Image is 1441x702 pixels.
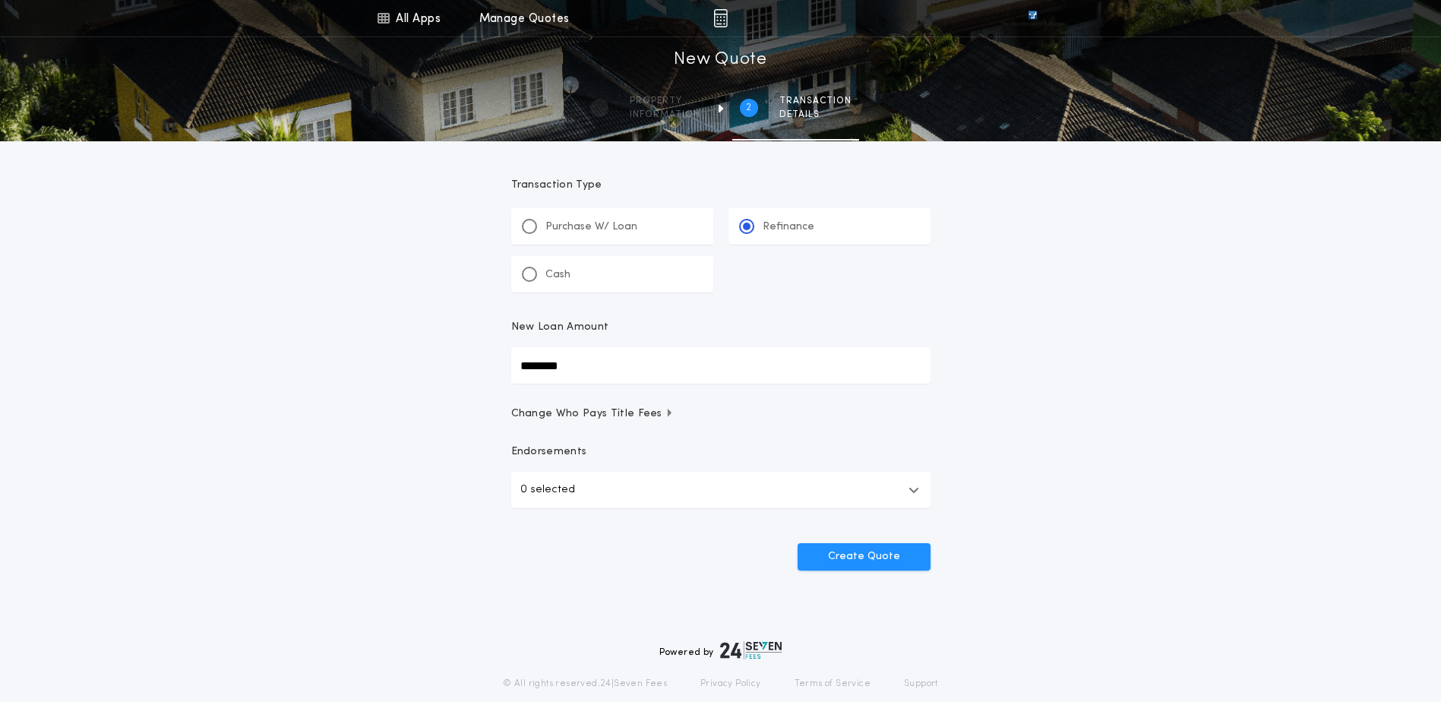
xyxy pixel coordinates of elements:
p: Endorsements [511,444,931,460]
img: img [713,9,728,27]
span: Property [630,95,700,107]
p: Purchase W/ Loan [545,220,637,235]
span: Change Who Pays Title Fees [511,406,675,422]
input: New Loan Amount [511,347,931,384]
a: Support [904,678,938,690]
img: vs-icon [1000,11,1064,26]
p: © All rights reserved. 24|Seven Fees [503,678,667,690]
p: New Loan Amount [511,320,609,335]
p: Transaction Type [511,178,931,193]
p: 0 selected [520,481,575,499]
button: 0 selected [511,472,931,508]
button: Create Quote [798,543,931,571]
img: logo [720,641,782,659]
button: Change Who Pays Title Fees [511,406,931,422]
p: Cash [545,267,570,283]
a: Privacy Policy [700,678,761,690]
span: Transaction [779,95,852,107]
h1: New Quote [674,48,766,72]
span: details [779,109,852,121]
a: Terms of Service [795,678,871,690]
h2: 2 [746,102,751,114]
p: Refinance [763,220,814,235]
span: information [630,109,700,121]
div: Powered by [659,641,782,659]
